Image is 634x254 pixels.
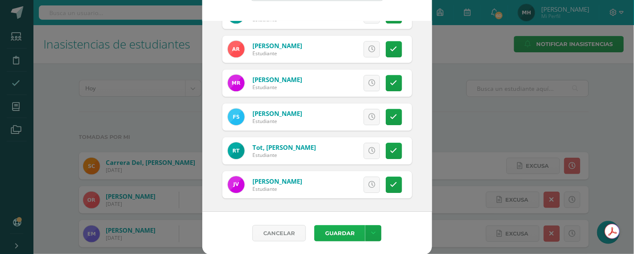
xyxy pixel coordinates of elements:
button: Guardar [314,225,365,241]
img: e7d78d6cc1e3ad72c6582dab5a50b58a.png [228,74,244,91]
img: fd57d7c38eeabf547ea6bb743202d951.png [228,142,244,159]
a: Cancelar [252,225,306,241]
span: Excusa [324,143,347,159]
div: Estudiante [252,50,302,57]
div: Estudiante [252,151,316,159]
img: f3e2841e89a917dcd69ed30ec069dc3b.png [228,108,244,125]
a: [PERSON_NAME] [252,75,302,84]
div: Estudiante [252,84,302,91]
span: Excusa [324,41,347,57]
span: Excusa [324,75,347,91]
a: [PERSON_NAME] [252,41,302,50]
div: Estudiante [252,185,302,192]
a: [PERSON_NAME] [252,109,302,118]
img: e19323bd6e9cef923b5dd43e9ac0cfcf.png [228,41,244,57]
a: Tot, [PERSON_NAME] [252,143,316,151]
div: Estudiante [252,118,302,125]
span: Excusa [324,177,347,192]
span: Excusa [324,109,347,125]
a: [PERSON_NAME] [252,177,302,185]
img: b5483147e78c5fccc2fad0f30c3614e7.png [228,176,244,193]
